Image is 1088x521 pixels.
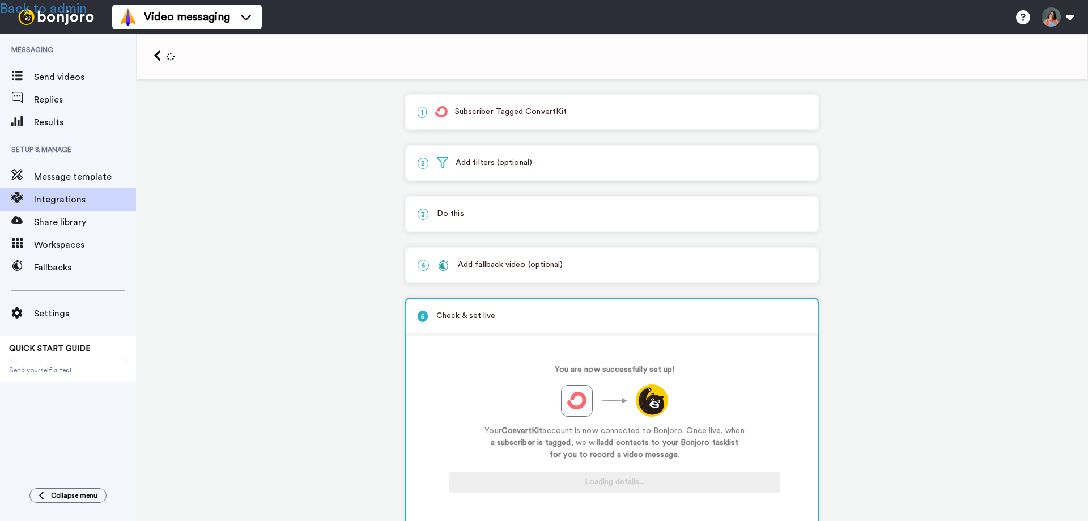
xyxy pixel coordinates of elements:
span: Share library [34,215,136,229]
span: 4 [418,260,429,271]
p: Add filters (optional) [418,157,806,169]
span: Send videos [34,70,136,84]
span: Message template [34,170,136,184]
span: 5 [418,311,428,322]
div: 2Add filters (optional) [405,145,819,181]
img: filter.svg [437,157,448,168]
span: Settings [34,307,136,320]
p: Subscriber Tagged ConvertKit [418,106,806,118]
img: vm-color.svg [119,8,137,26]
img: ArrowLong.svg [601,398,627,404]
span: Workspaces [34,238,136,252]
p: Do this [418,208,806,220]
span: Integrations [34,193,136,206]
button: Collapse menu [29,488,107,503]
button: Loading details... [449,472,780,493]
p: Your account is now connected to Bonjoro. Once live, when , we will . [484,425,745,461]
span: 3 [418,209,428,220]
p: You are now successfully set up! [555,364,675,376]
span: QUICK START GUIDE [9,345,91,353]
div: 4Add fallback video (optional) [405,247,819,283]
img: logo_convertkit.svg [567,391,586,410]
span: Replies [34,93,136,107]
div: 1Subscriber Tagged ConvertKit [405,94,819,130]
img: logo_round_yellow.svg [636,384,668,417]
span: 2 [418,158,428,169]
p: Check & set live [418,310,806,322]
strong: ConvertKit [501,427,543,435]
span: 1 [418,107,427,118]
span: Fallbacks [34,261,136,274]
img: logo_convertkit.svg [435,106,448,117]
strong: add contacts to your Bonjoro tasklist for you to record a video message [550,439,738,459]
span: Results [34,116,136,129]
div: 3Do this [405,196,819,232]
strong: a subscriber is tagged [491,439,571,447]
span: Send yourself a test [9,366,127,375]
div: Add fallback video (optional) [437,259,563,271]
span: Video messaging [144,9,230,25]
span: Collapse menu [51,491,97,500]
